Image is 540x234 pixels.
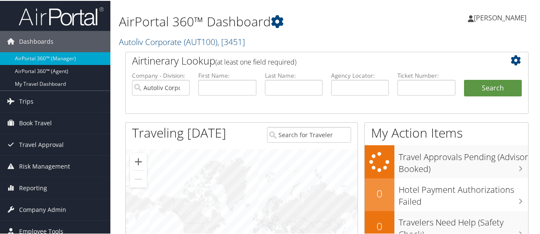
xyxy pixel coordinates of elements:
span: (at least one field required) [215,56,296,66]
button: Zoom out [130,170,147,187]
span: Company Admin [19,198,66,220]
button: Search [464,79,522,96]
span: Dashboards [19,30,53,51]
h2: Airtinerary Lookup [132,53,488,67]
h3: Travel Approvals Pending (Advisor Booked) [399,146,528,174]
span: Reporting [19,177,47,198]
h1: My Action Items [365,123,528,141]
a: Autoliv Corporate [119,35,245,47]
span: [PERSON_NAME] [474,12,526,22]
label: Company - Division: [132,70,190,79]
label: First Name: [198,70,256,79]
span: Trips [19,90,34,111]
h2: 0 [365,186,394,200]
h1: AirPortal 360™ Dashboard [119,12,396,30]
h3: Hotel Payment Authorizations Failed [399,179,528,207]
a: Travel Approvals Pending (Advisor Booked) [365,144,528,177]
span: Risk Management [19,155,70,176]
img: airportal-logo.png [19,6,104,25]
span: Travel Approval [19,133,64,155]
h2: 0 [365,218,394,233]
span: ( AUT100 ) [184,35,217,47]
label: Agency Locator: [331,70,389,79]
label: Ticket Number: [397,70,455,79]
a: [PERSON_NAME] [468,4,535,30]
input: Search for Traveler [267,126,351,142]
a: 0Hotel Payment Authorizations Failed [365,178,528,210]
label: Last Name: [265,70,323,79]
span: Book Travel [19,112,52,133]
h1: Traveling [DATE] [132,123,226,141]
button: Zoom in [130,152,147,169]
span: , [ 3451 ] [217,35,245,47]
